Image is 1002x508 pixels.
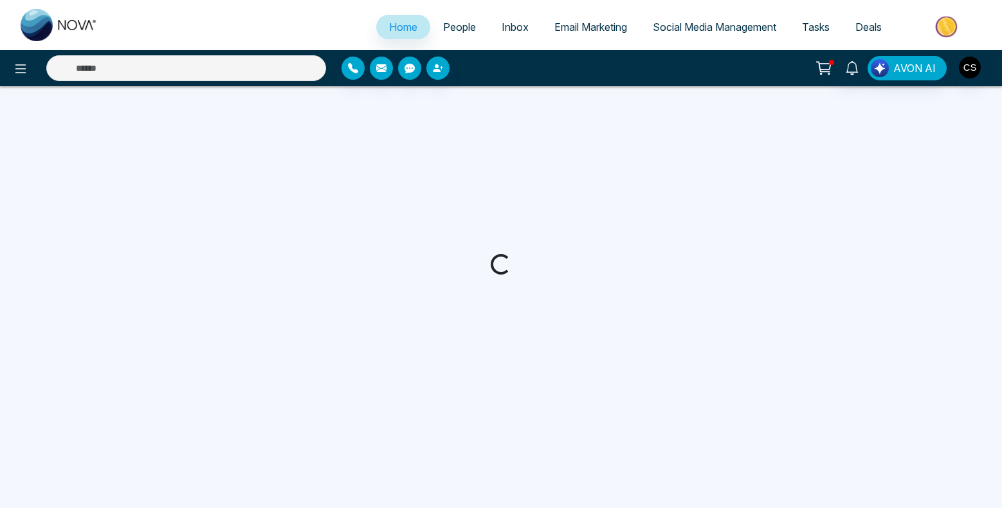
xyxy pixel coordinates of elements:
[389,21,417,33] span: Home
[855,21,882,33] span: Deals
[893,60,936,76] span: AVON AI
[443,21,476,33] span: People
[871,59,889,77] img: Lead Flow
[489,15,542,39] a: Inbox
[554,21,627,33] span: Email Marketing
[542,15,640,39] a: Email Marketing
[430,15,489,39] a: People
[802,21,830,33] span: Tasks
[868,56,947,80] button: AVON AI
[843,15,895,39] a: Deals
[376,15,430,39] a: Home
[901,12,994,41] img: Market-place.gif
[789,15,843,39] a: Tasks
[21,9,98,41] img: Nova CRM Logo
[959,57,981,78] img: User Avatar
[502,21,529,33] span: Inbox
[653,21,776,33] span: Social Media Management
[640,15,789,39] a: Social Media Management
